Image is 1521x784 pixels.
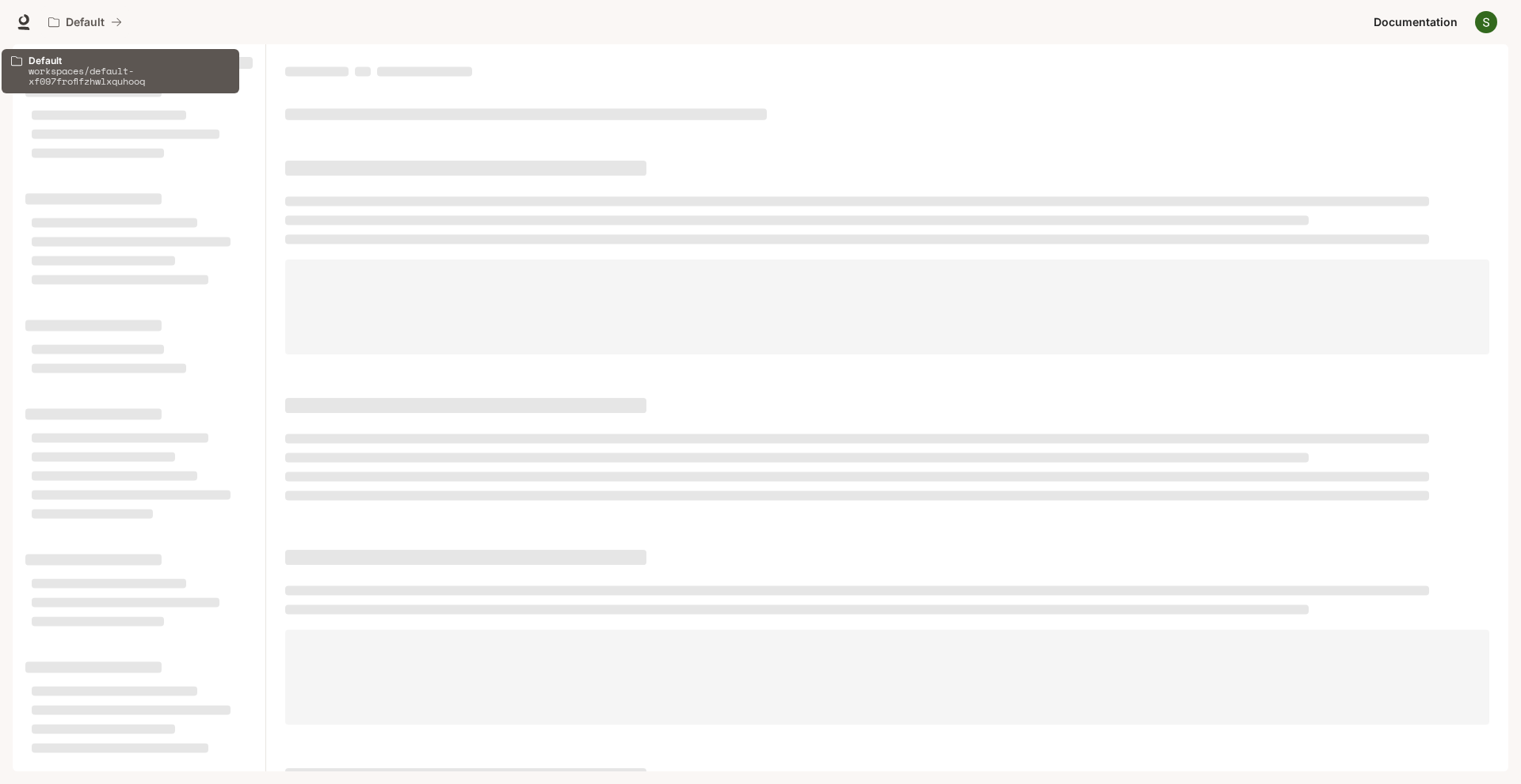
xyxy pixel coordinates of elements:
a: Documentation [1367,6,1464,38]
p: Default [29,55,230,66]
p: workspaces/default-xf097froflfzhwlxquhooq [29,66,230,86]
button: All workspaces [41,6,129,38]
p: Default [66,16,105,29]
button: User avatar [1470,6,1502,38]
span: Documentation [1374,13,1458,32]
img: User avatar [1475,11,1497,33]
